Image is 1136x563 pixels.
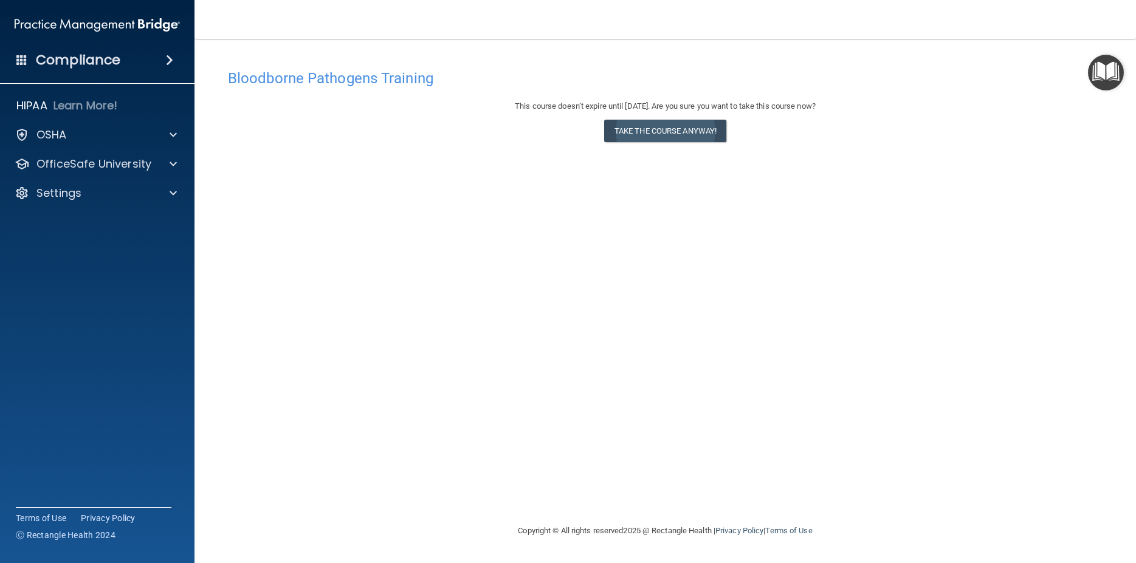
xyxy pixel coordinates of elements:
[765,526,812,535] a: Terms of Use
[15,128,177,142] a: OSHA
[228,99,1103,114] div: This course doesn’t expire until [DATE]. Are you sure you want to take this course now?
[36,52,120,69] h4: Compliance
[16,529,115,541] span: Ⓒ Rectangle Health 2024
[604,120,726,142] button: Take the course anyway!
[16,512,66,524] a: Terms of Use
[15,13,180,37] img: PMB logo
[1088,55,1124,90] button: Open Resource Center
[715,526,763,535] a: Privacy Policy
[36,128,67,142] p: OSHA
[15,186,177,200] a: Settings
[81,512,136,524] a: Privacy Policy
[444,511,887,550] div: Copyright © All rights reserved 2025 @ Rectangle Health | |
[15,157,177,171] a: OfficeSafe University
[36,186,81,200] p: Settings
[36,157,151,171] p: OfficeSafe University
[53,98,118,113] p: Learn More!
[228,70,1103,86] h4: Bloodborne Pathogens Training
[16,98,47,113] p: HIPAA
